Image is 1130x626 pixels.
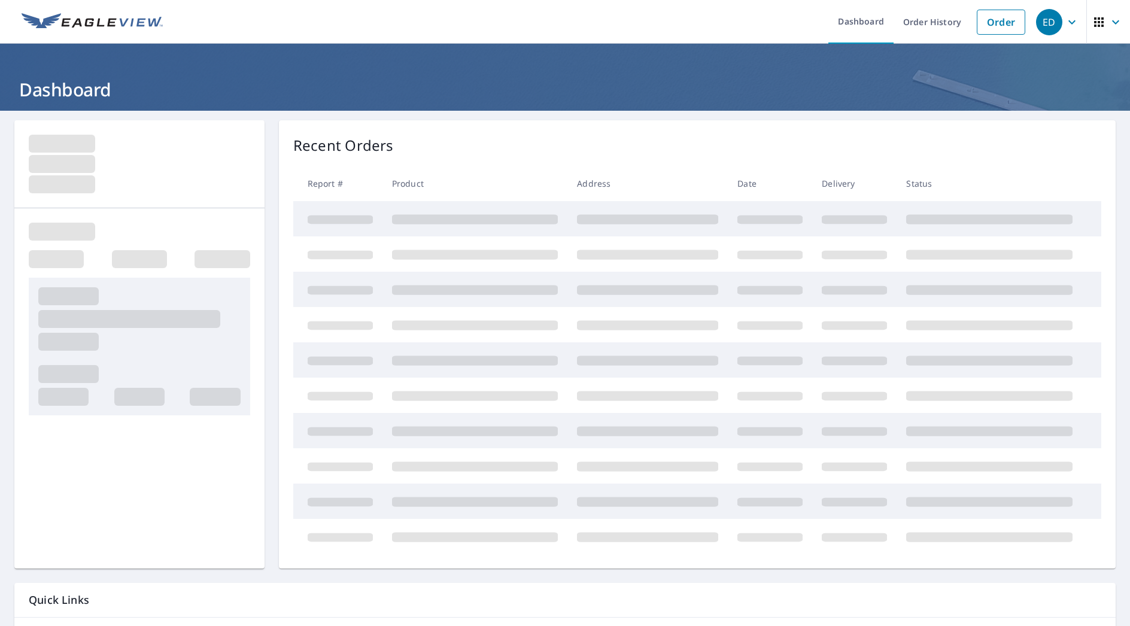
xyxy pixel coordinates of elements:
th: Report # [293,166,382,201]
p: Quick Links [29,592,1101,607]
p: Recent Orders [293,135,394,156]
th: Delivery [812,166,897,201]
h1: Dashboard [14,77,1116,102]
th: Address [567,166,728,201]
a: Order [977,10,1025,35]
th: Product [382,166,567,201]
th: Status [897,166,1082,201]
img: EV Logo [22,13,163,31]
th: Date [728,166,812,201]
div: ED [1036,9,1062,35]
